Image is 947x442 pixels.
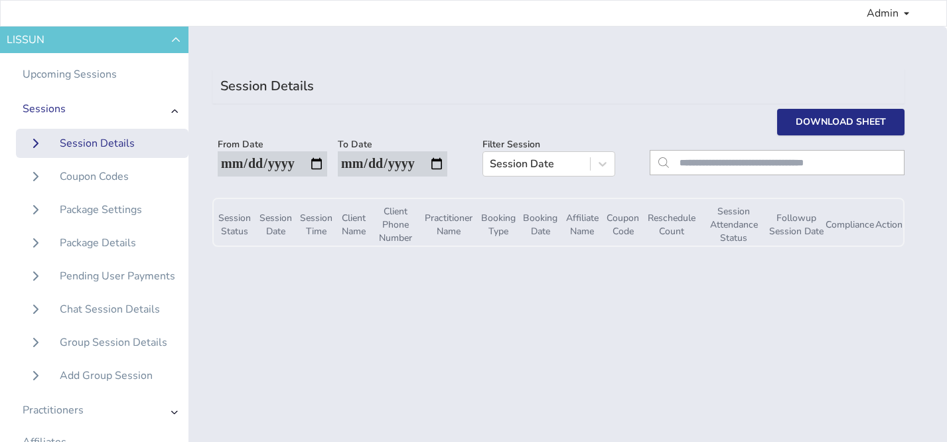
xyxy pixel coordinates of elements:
img: ArrowDown2.svg [170,33,182,46]
button: Download Sheet [777,109,905,135]
th: Reschedule Count [643,204,700,246]
img: angle-right.svg [171,411,179,415]
th: Session Date [256,204,296,246]
th: Client Name [338,204,370,246]
div: Add Group Session [60,368,153,384]
div: Chat Session Details [60,301,160,317]
img: angle-right.svg [171,110,179,113]
div: To Date [338,138,447,151]
th: Affiliate Name [561,204,603,246]
div: Session Details [220,77,314,96]
th: Booking Date [520,204,561,246]
th: Session Status [214,204,256,246]
div: Session Details [60,135,135,151]
div: Upcoming Sessions [23,66,117,82]
span: Admin [867,5,899,21]
div: From Date [218,138,327,151]
th: Client Phone Number [370,204,421,246]
th: Followup Session Date [768,204,825,246]
th: Coupon Code [603,204,643,246]
div: Sessions [23,102,66,115]
th: Compliance [825,204,875,246]
th: Practitioner Name [421,204,477,246]
div: Practitioners [23,404,84,417]
th: Session Attendance Status [700,204,768,246]
th: Session Time [296,204,336,246]
th: Action [875,204,903,246]
div: Filter Session [482,138,620,151]
div: Package Details [60,235,136,251]
th: Booking Type [477,204,520,246]
div: LISSUN [7,33,44,46]
div: Coupon Codes [60,169,129,184]
div: Pending User Payments [60,268,175,284]
div: Package Settings [60,202,142,218]
div: Group Session Details [60,334,167,350]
